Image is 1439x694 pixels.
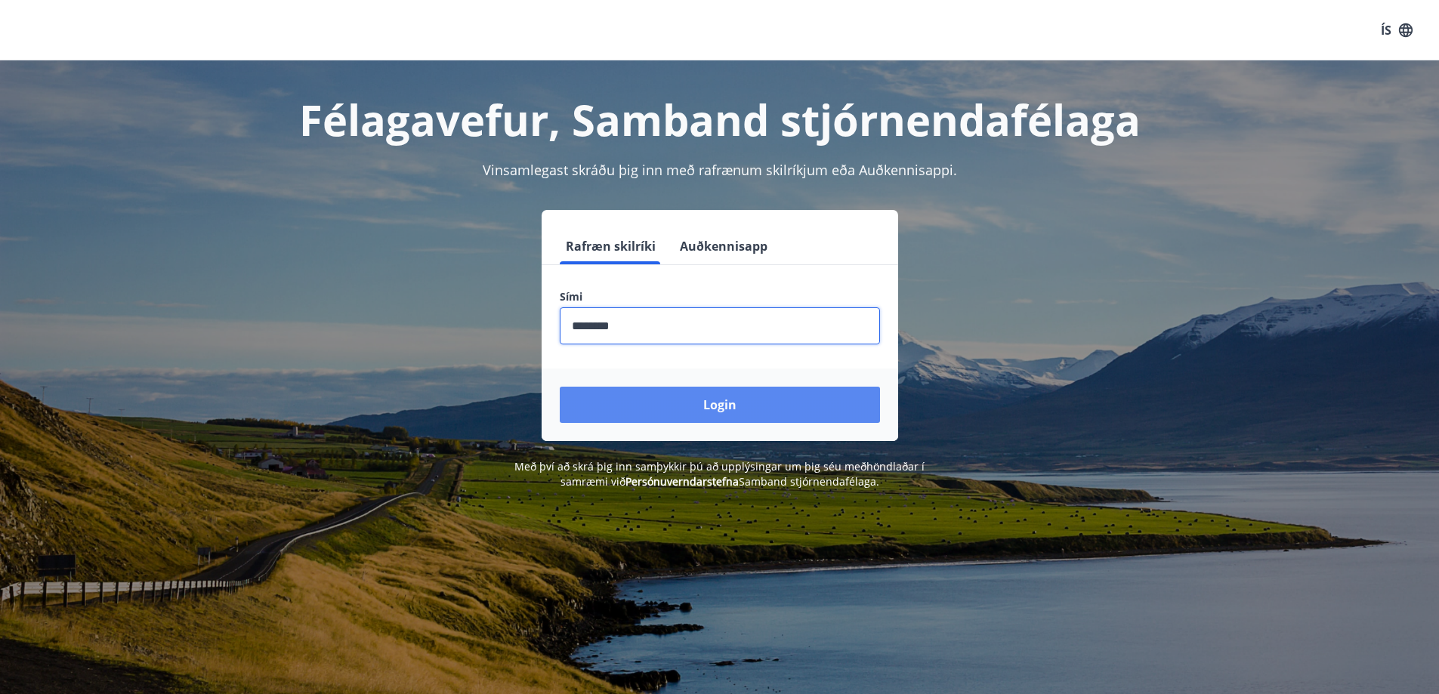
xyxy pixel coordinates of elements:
[560,289,880,304] label: Sími
[1373,17,1421,44] button: ÍS
[560,387,880,423] button: Login
[674,228,774,264] button: Auðkennisapp
[194,91,1246,148] h1: Félagavefur, Samband stjórnendafélaga
[560,228,662,264] button: Rafræn skilríki
[483,161,957,179] span: Vinsamlegast skráðu þig inn með rafrænum skilríkjum eða Auðkennisappi.
[625,474,739,489] a: Persónuverndarstefna
[514,459,925,489] span: Með því að skrá þig inn samþykkir þú að upplýsingar um þig séu meðhöndlaðar í samræmi við Samband...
